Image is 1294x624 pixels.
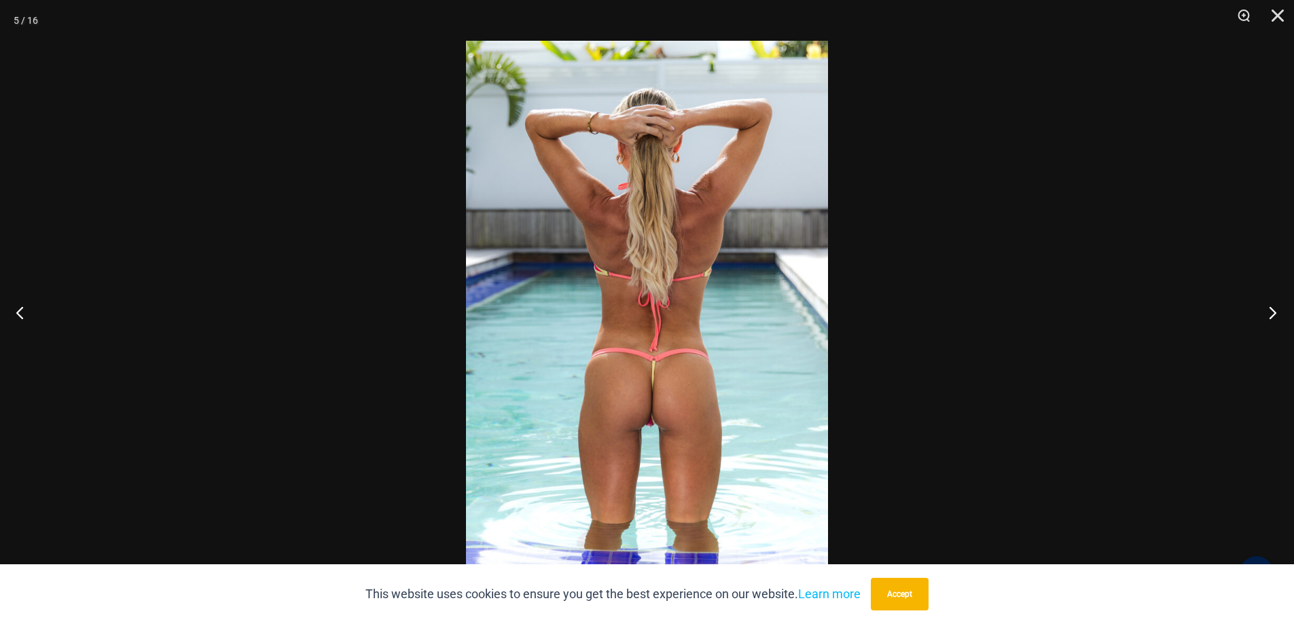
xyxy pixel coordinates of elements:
[14,10,38,31] div: 5 / 16
[365,584,861,604] p: This website uses cookies to ensure you get the best experience on our website.
[1243,278,1294,346] button: Next
[466,41,828,583] img: Bubble Mesh Highlight Pink 323 Top 421 Micro 03
[798,587,861,601] a: Learn more
[871,578,929,610] button: Accept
